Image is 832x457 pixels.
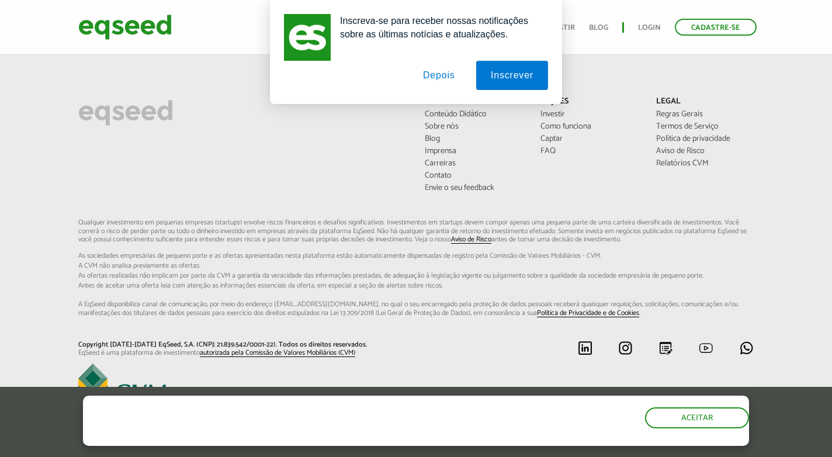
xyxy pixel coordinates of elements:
[425,184,523,192] a: Envie o seu feedback
[645,407,749,428] button: Aceitar
[331,14,548,41] div: Inscreva-se para receber nossas notificações sobre as últimas notícias e atualizações.
[83,396,483,432] h5: O site da EqSeed utiliza cookies para melhorar sua navegação.
[739,341,754,355] img: whatsapp.svg
[408,61,470,90] button: Depois
[425,147,523,155] a: Imprensa
[425,172,523,180] a: Contato
[425,97,523,107] p: A EqSeed
[540,147,639,155] a: FAQ
[699,341,713,355] img: youtube.svg
[656,110,754,119] a: Regras Gerais
[425,135,523,143] a: Blog
[78,282,754,289] span: Antes de aceitar uma oferta leia com atenção as informações essenciais da oferta, em especial...
[237,436,372,446] a: política de privacidade e de cookies
[451,236,491,244] a: Aviso de Risco
[656,123,754,131] a: Termos de Serviço
[578,341,592,355] img: linkedin.svg
[78,252,754,259] span: As sociedades empresárias de pequeno porte e as ofertas apresentadas nesta plataforma estão aut...
[476,61,548,90] button: Inscrever
[656,147,754,155] a: Aviso de Risco
[78,272,754,279] span: As ofertas realizadas não implicam por parte da CVM a garantia da veracidade das informações p...
[425,160,523,168] a: Carreiras
[425,123,523,131] a: Sobre nós
[540,135,639,143] a: Captar
[658,341,673,355] img: blog.svg
[540,123,639,131] a: Como funciona
[656,135,754,143] a: Política de privacidade
[78,341,407,349] p: Copyright [DATE]-[DATE] EqSeed, S.A. (CNPJ: 21.839.542/0001-22). Todos os direitos reservados.
[78,349,407,357] p: EqSeed é uma plataforma de investimento
[78,97,173,129] img: EqSeed Logo
[78,219,754,317] p: Qualquer investimento em pequenas empresas (startups) envolve riscos financeiros e desafios signi...
[656,97,754,107] p: Legal
[656,160,754,168] a: Relatórios CVM
[618,341,633,355] img: instagram.svg
[200,349,355,357] a: autorizada pela Comissão de Valores Mobiliários (CVM)
[425,110,523,119] a: Conteúdo Didático
[83,435,483,446] p: Ao clicar em "aceitar", você aceita nossa .
[537,310,639,317] a: Política de Privacidade e de Cookies
[540,110,639,119] a: Investir
[78,262,754,269] span: A CVM não analisa previamente as ofertas.
[284,14,331,61] img: notification icon
[540,97,639,107] p: Seções
[78,363,166,410] img: EqSeed é uma plataforma de investimento autorizada pela Comissão de Valores Mobiliários (CVM)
